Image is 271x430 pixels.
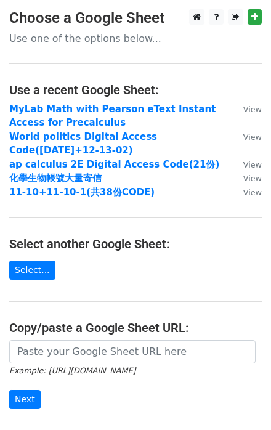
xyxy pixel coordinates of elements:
[231,103,262,115] a: View
[231,187,262,198] a: View
[231,131,262,142] a: View
[9,366,135,375] small: Example: [URL][DOMAIN_NAME]
[9,261,55,280] a: Select...
[243,132,262,142] small: View
[9,9,262,27] h3: Choose a Google Sheet
[243,160,262,169] small: View
[9,390,41,409] input: Next
[9,131,157,156] a: World politics Digital Access Code([DATE]+12-13-02)
[9,237,262,251] h4: Select another Google Sheet:
[9,172,102,184] a: 化學生物帳號大量寄信
[9,32,262,45] p: Use one of the options below...
[231,172,262,184] a: View
[9,83,262,97] h4: Use a recent Google Sheet:
[243,188,262,197] small: View
[243,174,262,183] small: View
[9,320,262,335] h4: Copy/paste a Google Sheet URL:
[9,159,219,170] a: ap calculus 2E Digital Access Code(21份)
[9,187,155,198] a: 11-10+11-10-1(共38份CODE)
[9,103,216,129] a: MyLab Math with Pearson eText Instant Access for Precalculus
[231,159,262,170] a: View
[9,340,256,363] input: Paste your Google Sheet URL here
[243,105,262,114] small: View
